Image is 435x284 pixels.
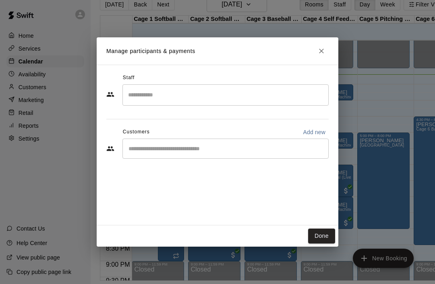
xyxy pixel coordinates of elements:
p: Add new [303,128,325,136]
div: Start typing to search customers... [122,139,329,159]
span: Staff [123,72,135,84]
button: Add new [300,126,329,139]
button: Done [308,229,335,243]
svg: Staff [106,90,114,98]
button: Close [314,44,329,58]
span: Customers [123,126,150,139]
div: Search staff [122,84,329,106]
svg: Customers [106,145,114,153]
p: Manage participants & payments [106,47,195,55]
